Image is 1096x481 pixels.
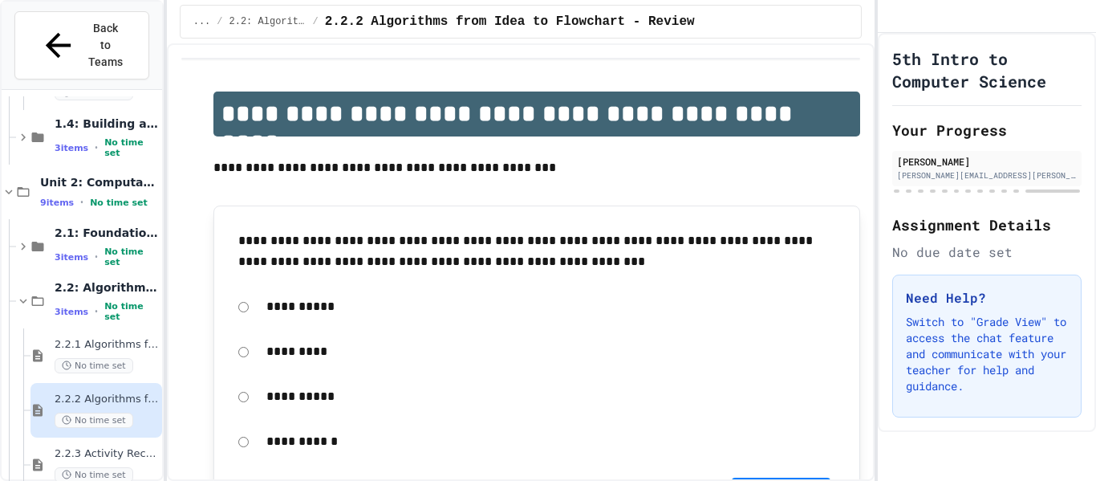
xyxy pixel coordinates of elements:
h3: Need Help? [906,288,1068,308]
span: 3 items [55,143,88,153]
span: • [95,251,98,263]
div: No due date set [892,243,1082,262]
h1: 5th Intro to Computer Science [892,47,1082,92]
span: 2.2: Algorithms from Idea to Flowchart [55,280,159,295]
span: • [95,141,98,154]
span: No time set [55,358,133,373]
span: No time set [104,301,159,322]
span: No time set [104,247,159,267]
span: 3 items [55,252,88,263]
span: 2.2: Algorithms from Idea to Flowchart [229,15,306,28]
span: / [217,15,222,28]
button: Back to Teams [14,11,149,79]
span: 2.2.2 Algorithms from Idea to Flowchart - Review [55,393,159,406]
span: • [95,305,98,318]
span: Back to Teams [87,20,124,71]
span: 9 items [40,198,74,208]
span: No time set [104,137,159,158]
span: 3 items [55,307,88,317]
span: 2.2.3 Activity Recommendation Algorithm [55,447,159,461]
p: Switch to "Grade View" to access the chat feature and communicate with your teacher for help and ... [906,314,1068,394]
span: No time set [90,198,148,208]
h2: Assignment Details [892,214,1082,236]
div: [PERSON_NAME] [897,154,1077,169]
span: 2.1: Foundations of Computational Thinking [55,226,159,240]
span: • [80,196,83,209]
span: 1.4: Building an Online Presence [55,116,159,131]
span: ... [193,15,211,28]
span: 2.2.2 Algorithms from Idea to Flowchart - Review [325,12,695,31]
span: / [313,15,319,28]
h2: Your Progress [892,119,1082,141]
span: No time set [55,413,133,428]
div: [PERSON_NAME][EMAIL_ADDRESS][PERSON_NAME][DOMAIN_NAME] [897,169,1077,181]
span: Unit 2: Computational Thinking & Problem-Solving [40,175,159,190]
span: 2.2.1 Algorithms from Idea to Flowchart [55,338,159,352]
